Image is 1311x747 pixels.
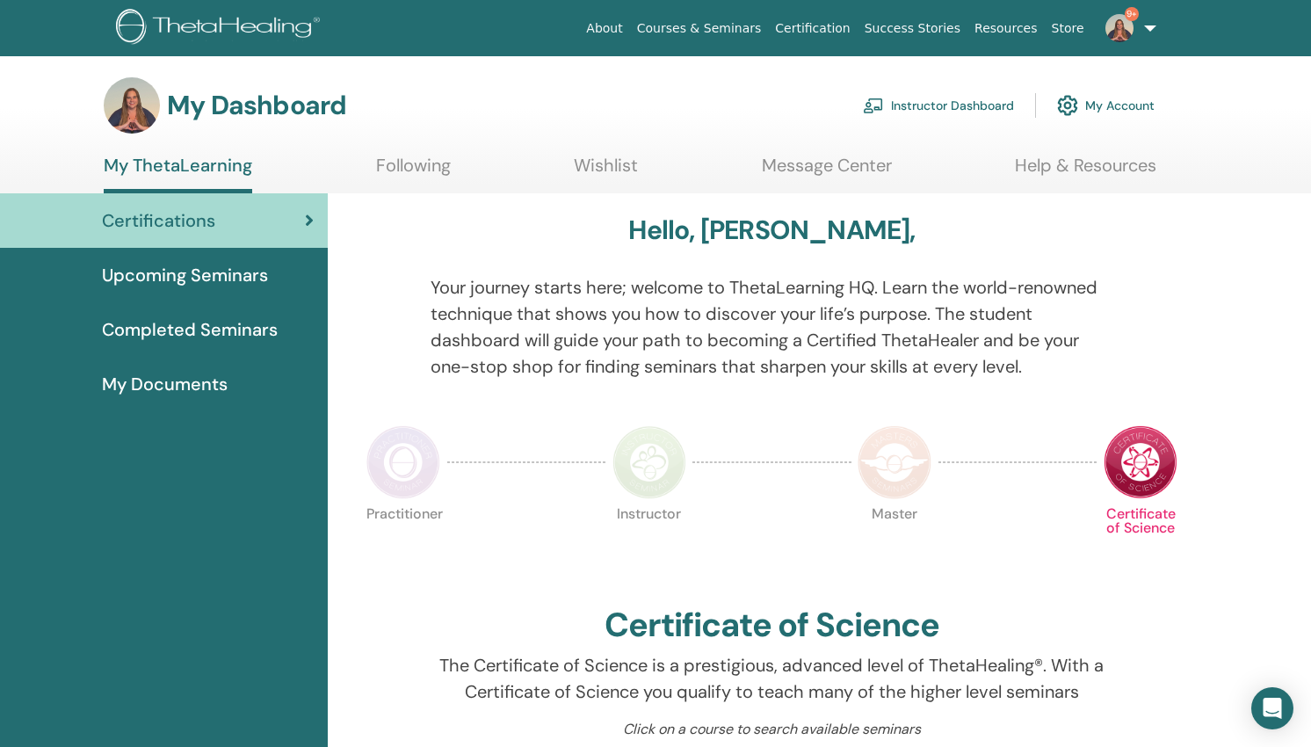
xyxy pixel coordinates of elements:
[605,606,940,646] h2: Certificate of Science
[431,652,1113,705] p: The Certificate of Science is a prestigious, advanced level of ThetaHealing®. With a Certificate ...
[574,155,638,189] a: Wishlist
[612,507,686,581] p: Instructor
[858,507,931,581] p: Master
[366,425,440,499] img: Practitioner
[366,507,440,581] p: Practitioner
[579,12,629,45] a: About
[858,12,967,45] a: Success Stories
[1104,507,1177,581] p: Certificate of Science
[431,719,1113,740] p: Click on a course to search available seminars
[1057,91,1078,120] img: cog.svg
[376,155,451,189] a: Following
[858,425,931,499] img: Master
[102,316,278,343] span: Completed Seminars
[431,274,1113,380] p: Your journey starts here; welcome to ThetaLearning HQ. Learn the world-renowned technique that sh...
[1057,86,1155,125] a: My Account
[116,9,326,48] img: logo.png
[768,12,857,45] a: Certification
[628,214,915,246] h3: Hello, [PERSON_NAME],
[1125,7,1139,21] span: 9+
[1045,12,1091,45] a: Store
[762,155,892,189] a: Message Center
[104,155,252,193] a: My ThetaLearning
[102,371,228,397] span: My Documents
[1251,687,1293,729] div: Open Intercom Messenger
[612,425,686,499] img: Instructor
[1104,425,1177,499] img: Certificate of Science
[1015,155,1156,189] a: Help & Resources
[104,77,160,134] img: default.jpg
[102,207,215,234] span: Certifications
[863,86,1014,125] a: Instructor Dashboard
[102,262,268,288] span: Upcoming Seminars
[967,12,1045,45] a: Resources
[863,98,884,113] img: chalkboard-teacher.svg
[1105,14,1134,42] img: default.jpg
[167,90,346,121] h3: My Dashboard
[630,12,769,45] a: Courses & Seminars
